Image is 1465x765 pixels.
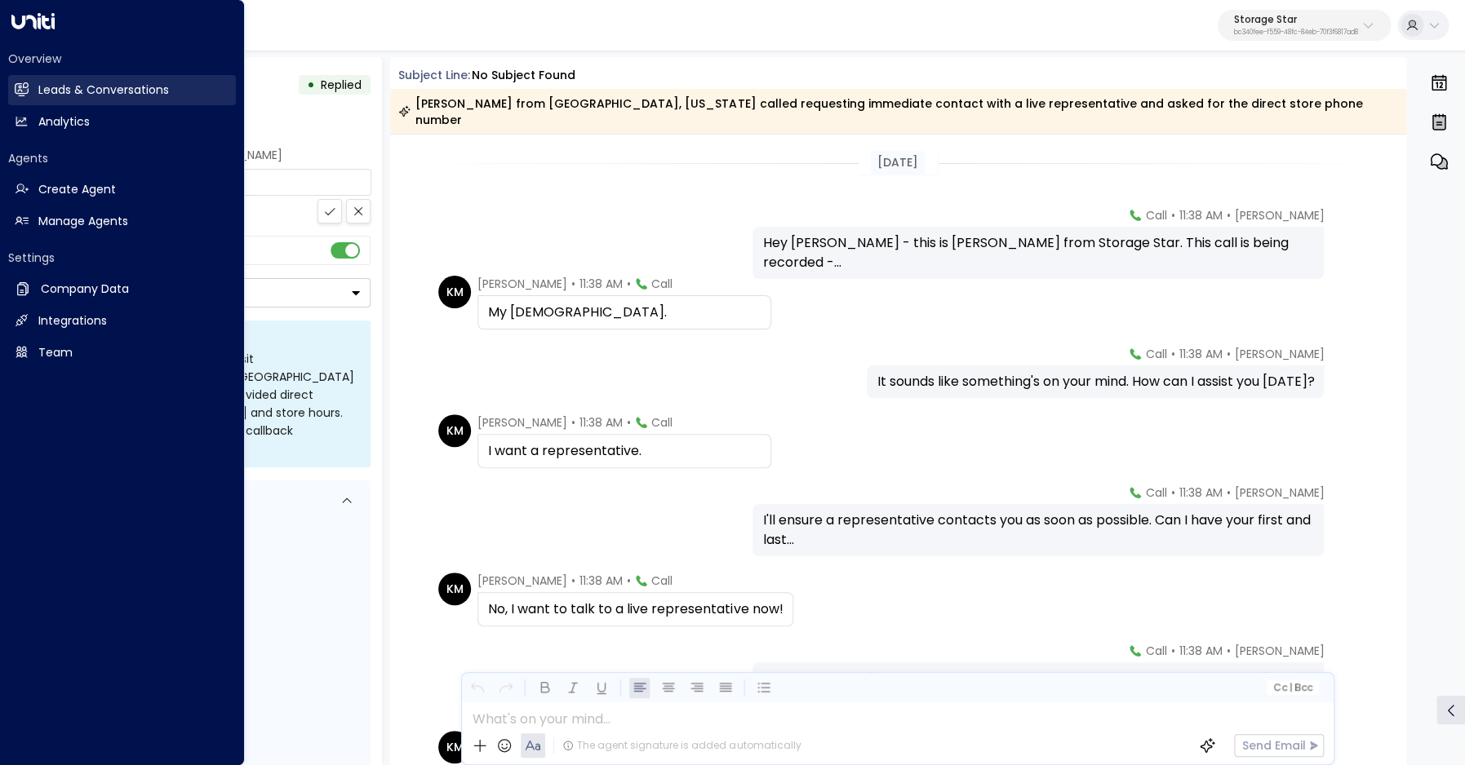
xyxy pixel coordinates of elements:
[762,511,1314,550] div: I'll ensure a representative contacts you as soon as possible. Can I have your first and last...
[1234,484,1324,501] span: [PERSON_NAME]
[1145,643,1166,659] span: Call
[1273,682,1312,693] span: Cc Bcc
[1330,484,1363,517] img: 120_headshot.jpg
[477,276,567,292] span: [PERSON_NAME]
[38,113,90,130] h2: Analytics
[438,573,471,605] div: KM
[877,372,1314,391] div: It sounds like something's on your mind. How can I assist you [DATE]?
[488,599,783,619] div: No, I want to talk to a live representative now!
[1330,207,1363,240] img: 120_headshot.jpg
[579,573,623,589] span: 11:38 AM
[38,213,128,230] h2: Manage Agents
[579,276,623,292] span: 11:38 AM
[1289,682,1292,693] span: |
[438,414,471,447] div: KM
[1267,680,1319,696] button: Cc|Bcc
[1170,643,1174,659] span: •
[762,233,1314,272] div: Hey [PERSON_NAME] - this is [PERSON_NAME] from Storage Star. This call is being recorded -...
[8,150,236,166] h2: Agents
[495,678,516,698] button: Redo
[1170,207,1174,223] span: •
[8,338,236,368] a: Team
[1145,346,1166,362] span: Call
[1179,207,1222,223] span: 11:38 AM
[438,276,471,308] div: KM
[1218,10,1391,41] button: Storage Starbc340fee-f559-48fc-84eb-70f3f6817ad8
[38,181,116,198] h2: Create Agent
[1170,484,1174,501] span: •
[1234,207,1324,223] span: [PERSON_NAME]
[477,573,567,589] span: [PERSON_NAME]
[8,175,236,205] a: Create Agent
[38,82,169,99] h2: Leads & Conversations
[1145,484,1166,501] span: Call
[38,312,107,329] h2: Integrations
[1234,346,1324,362] span: [PERSON_NAME]
[1226,207,1230,223] span: •
[477,414,567,431] span: [PERSON_NAME]
[651,276,673,292] span: Call
[438,731,471,763] div: KM
[307,70,315,99] div: •
[1170,346,1174,362] span: •
[8,107,236,137] a: Analytics
[8,51,236,67] h2: Overview
[1234,15,1358,24] p: Storage Star
[472,67,575,84] div: No subject found
[651,573,673,589] span: Call
[562,738,801,753] div: The agent signature is added automatically
[398,67,470,83] span: Subject Line:
[1330,643,1363,675] img: 120_headshot.jpg
[1226,484,1230,501] span: •
[1179,643,1222,659] span: 11:38 AM
[1226,346,1230,362] span: •
[488,303,761,322] div: My [DEMOGRAPHIC_DATA].
[762,669,1314,708] div: I understand you'd like to speak with a live representative. Unfortunately, I can't transfer the ...
[41,281,129,298] h2: Company Data
[571,414,575,431] span: •
[871,151,925,175] div: [DATE]
[1234,29,1358,36] p: bc340fee-f559-48fc-84eb-70f3f6817ad8
[8,250,236,266] h2: Settings
[467,678,487,698] button: Undo
[579,414,623,431] span: 11:38 AM
[1330,346,1363,378] img: 120_headshot.jpg
[488,441,761,461] div: I want a representative.
[1179,484,1222,501] span: 11:38 AM
[1226,643,1230,659] span: •
[627,276,631,292] span: •
[651,414,673,431] span: Call
[627,573,631,589] span: •
[8,274,236,304] a: Company Data
[1234,643,1324,659] span: [PERSON_NAME]
[1145,207,1166,223] span: Call
[627,414,631,431] span: •
[398,95,1397,128] div: [PERSON_NAME] from [GEOGRAPHIC_DATA], [US_STATE] called requesting immediate contact with a live ...
[321,77,362,93] span: Replied
[571,573,575,589] span: •
[38,344,73,361] h2: Team
[571,276,575,292] span: •
[8,306,236,336] a: Integrations
[8,206,236,237] a: Manage Agents
[8,75,236,105] a: Leads & Conversations
[1179,346,1222,362] span: 11:38 AM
